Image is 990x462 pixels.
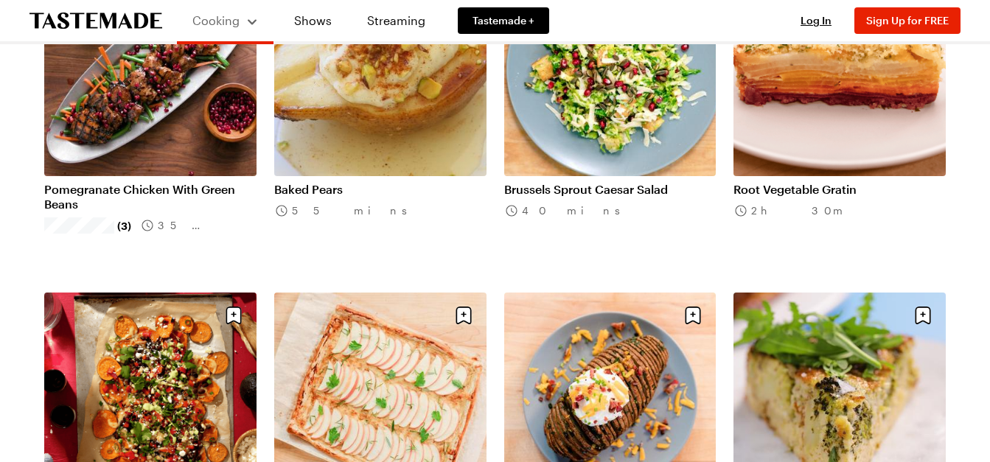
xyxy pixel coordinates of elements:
[192,13,240,27] span: Cooking
[473,13,534,28] span: Tastemade +
[679,301,707,329] button: Save recipe
[220,301,248,329] button: Save recipe
[733,182,946,197] a: Root Vegetable Gratin
[504,182,717,197] a: Brussels Sprout Caesar Salad
[44,182,257,211] a: Pomegranate Chicken With Green Beans
[29,13,162,29] a: To Tastemade Home Page
[801,14,832,27] span: Log In
[866,14,949,27] span: Sign Up for FREE
[450,301,478,329] button: Save recipe
[787,13,846,28] button: Log In
[854,7,961,34] button: Sign Up for FREE
[274,182,487,197] a: Baked Pears
[909,301,937,329] button: Save recipe
[192,6,259,35] button: Cooking
[458,7,549,34] a: Tastemade +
